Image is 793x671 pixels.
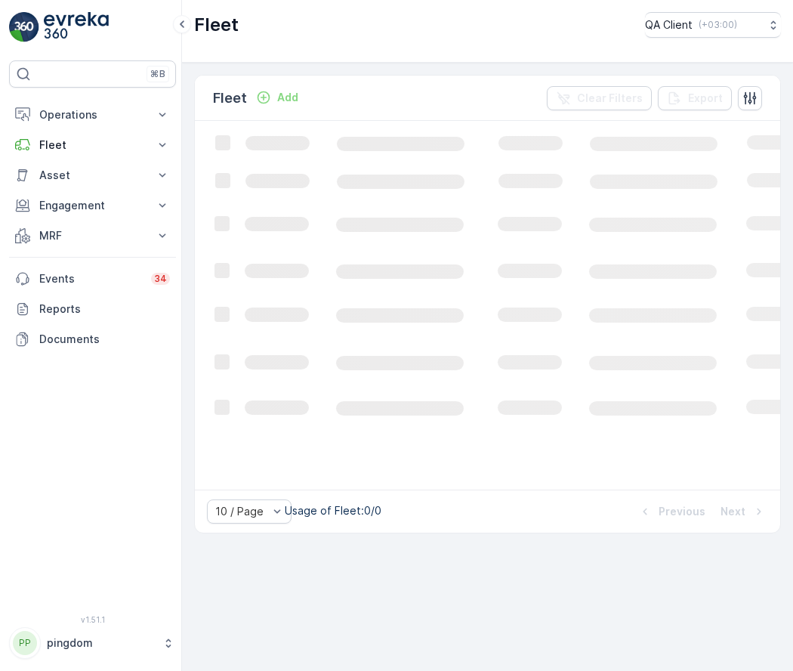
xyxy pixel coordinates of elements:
button: Next [719,502,768,521]
p: QA Client [645,17,693,32]
p: Operations [39,107,146,122]
p: Previous [659,504,705,519]
p: 34 [154,273,167,285]
p: Reports [39,301,170,317]
a: Events34 [9,264,176,294]
p: Asset [39,168,146,183]
span: v 1.51.1 [9,615,176,624]
button: Engagement [9,190,176,221]
button: Previous [636,502,707,521]
button: Clear Filters [547,86,652,110]
img: logo_light-DOdMpM7g.png [44,12,109,42]
button: MRF [9,221,176,251]
p: Usage of Fleet : 0/0 [285,503,381,518]
p: Engagement [39,198,146,213]
p: Export [688,91,723,106]
button: Operations [9,100,176,130]
button: PPpingdom [9,627,176,659]
p: Add [277,90,298,105]
button: Fleet [9,130,176,160]
p: ⌘B [150,68,165,80]
button: Add [250,88,304,107]
p: MRF [39,228,146,243]
p: Documents [39,332,170,347]
p: Fleet [213,88,247,109]
p: Events [39,271,142,286]
button: Asset [9,160,176,190]
p: pingdom [47,635,155,651]
a: Reports [9,294,176,324]
button: Export [658,86,732,110]
button: QA Client(+03:00) [645,12,781,38]
img: logo [9,12,39,42]
p: Fleet [39,138,146,153]
p: ( +03:00 ) [699,19,737,31]
p: Next [720,504,745,519]
p: Fleet [194,13,239,37]
div: PP [13,631,37,655]
p: Clear Filters [577,91,643,106]
a: Documents [9,324,176,354]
